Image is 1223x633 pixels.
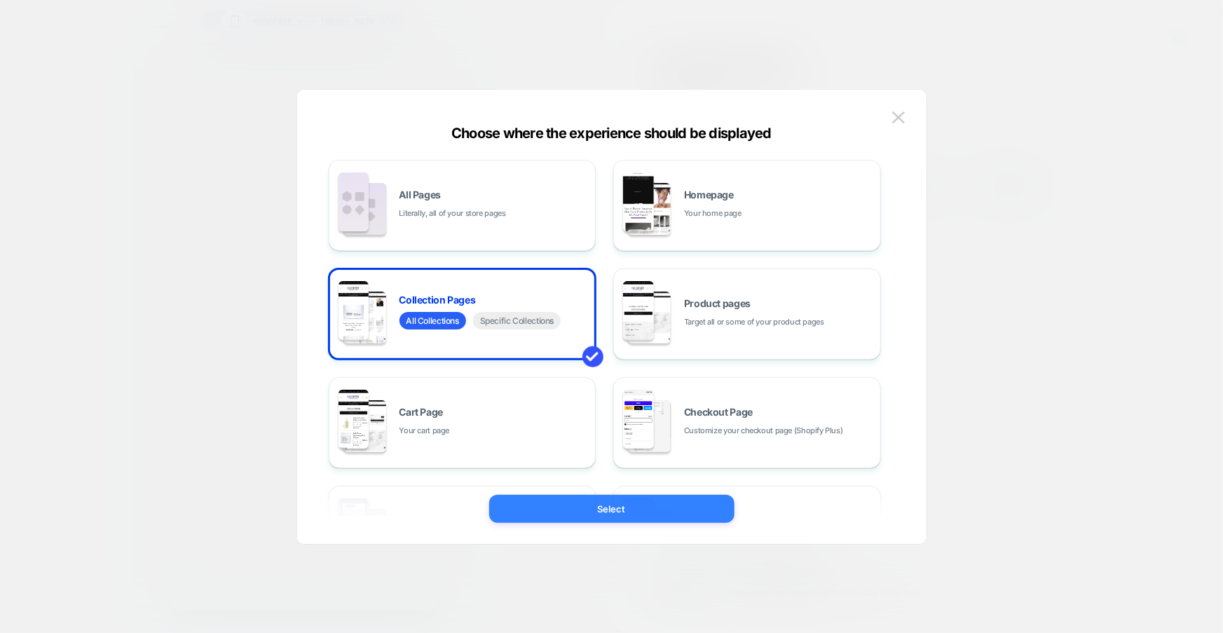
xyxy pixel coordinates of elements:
span: Your home page [684,207,742,220]
span: Target all or some of your product pages [684,315,824,329]
span: Homepage [684,190,734,200]
span: Customize your checkout page (Shopify Plus) [684,424,843,437]
img: close [892,111,905,123]
span: Checkout Page [684,407,753,417]
div: Choose where the experience should be displayed [297,125,927,142]
button: Select [489,495,735,523]
span: Product pages [684,299,751,308]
